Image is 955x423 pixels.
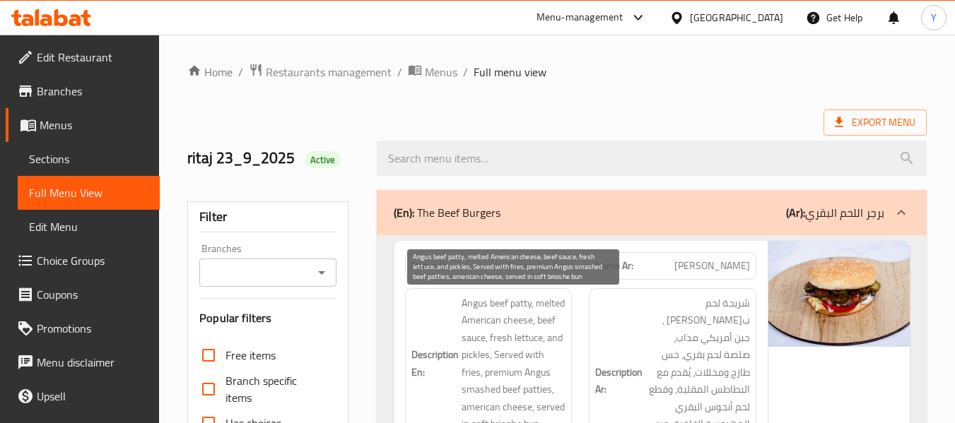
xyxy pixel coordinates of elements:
[394,204,500,221] p: The Beef Burgers
[6,244,160,278] a: Choice Groups
[824,109,927,136] span: Export Menu
[249,63,392,81] a: Restaurants management
[463,64,468,81] li: /
[397,64,402,81] li: /
[786,204,884,221] p: برجر اللحم البقري
[690,10,783,25] div: [GEOGRAPHIC_DATA]
[305,153,341,167] span: Active
[6,311,160,345] a: Promotions
[37,388,148,405] span: Upsell
[6,345,160,379] a: Menu disclaimer
[37,320,148,337] span: Promotions
[187,63,927,81] nav: breadcrumb
[6,40,160,74] a: Edit Restaurant
[37,354,148,371] span: Menu disclaimer
[37,83,148,100] span: Branches
[225,372,324,406] span: Branch specific items
[18,176,160,210] a: Full Menu View
[6,278,160,311] a: Coupons
[312,263,332,282] button: Open
[411,258,452,273] strong: Name En:
[377,141,927,177] input: search
[768,241,910,347] img: Classic_beefer638943604258202670.jpg
[29,150,148,167] span: Sections
[394,202,414,223] b: (En):
[786,202,805,223] b: (Ar):
[6,74,160,108] a: Branches
[238,64,243,81] li: /
[199,202,336,232] div: Filter
[225,347,276,364] span: Free items
[506,258,566,273] span: Classic Beefer
[199,310,336,326] h3: Popular filters
[18,210,160,244] a: Edit Menu
[187,64,233,81] a: Home
[18,142,160,176] a: Sections
[408,63,457,81] a: Menus
[40,117,148,133] span: Menus
[674,258,750,273] span: [PERSON_NAME]
[411,346,459,381] strong: Description En:
[595,258,633,273] strong: Name Ar:
[537,9,623,26] div: Menu-management
[835,114,915,131] span: Export Menu
[37,286,148,303] span: Coupons
[37,49,148,66] span: Edit Restaurant
[6,108,160,142] a: Menus
[931,10,937,25] span: Y
[425,64,457,81] span: Menus
[6,379,160,413] a: Upsell
[187,148,359,169] h2: ritaj 23_9_2025
[29,218,148,235] span: Edit Menu
[474,64,546,81] span: Full menu view
[37,252,148,269] span: Choice Groups
[305,151,341,168] div: Active
[29,184,148,201] span: Full Menu View
[377,190,927,235] div: (En): The Beef Burgers(Ar):برجر اللحم البقري
[595,364,643,398] strong: Description Ar:
[266,64,392,81] span: Restaurants management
